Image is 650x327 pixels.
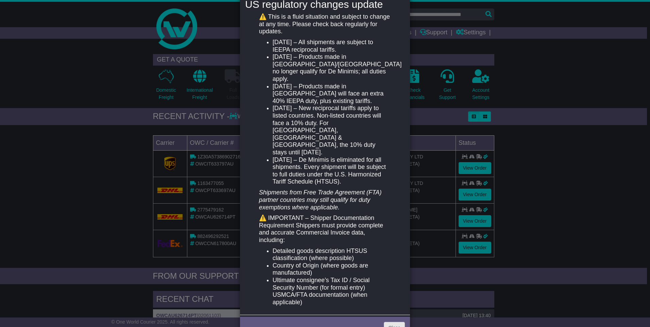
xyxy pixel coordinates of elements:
li: Ultimate consignee’s Tax ID / Social Security Number (for formal entry) USMCA/FTA documentation (... [273,277,391,306]
li: [DATE] – New reciprocal tariffs apply to listed countries. Non-listed countries will face a 10% d... [273,105,391,156]
li: Country of Origin (where goods are manufactured) [273,262,391,277]
li: [DATE] – Products made in [GEOGRAPHIC_DATA]/[GEOGRAPHIC_DATA] no longer qualify for De Minimis; a... [273,53,391,83]
p: ⚠️ This is a fluid situation and subject to change at any time. Please check back regularly for u... [259,13,391,35]
p: ⚠️ IMPORTANT – Shipper Documentation Requirement Shippers must provide complete and accurate Comm... [259,214,391,244]
li: [DATE] – Products made in [GEOGRAPHIC_DATA] will face an extra 40% IEEPA duty, plus existing tari... [273,83,391,105]
li: [DATE] – All shipments are subject to IEEPA reciprocal tariffs. [273,39,391,53]
em: Shipments from Free Trade Agreement (FTA) partner countries may still qualify for duty exemptions... [259,189,382,210]
li: [DATE] – De Minimis is eliminated for all shipments. Every shipment will be subject to full dutie... [273,156,391,186]
li: Detailed goods description HTSUS classification (where possible) [273,247,391,262]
